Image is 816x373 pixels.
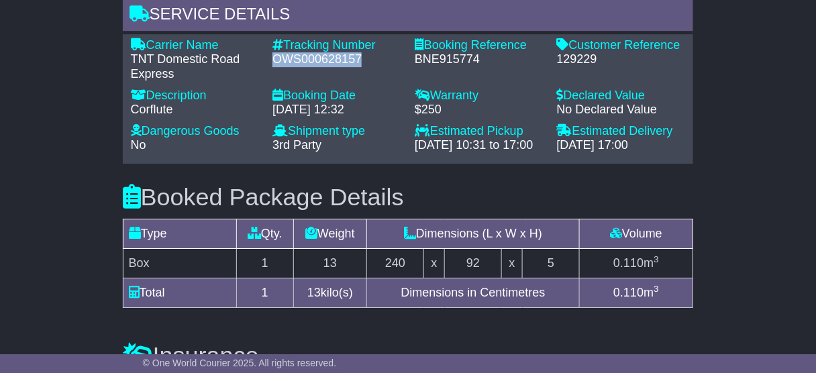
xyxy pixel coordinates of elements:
td: 240 [367,248,424,278]
td: Qty. [236,219,293,248]
td: Volume [579,219,693,248]
div: OWS000628157 [272,52,401,67]
td: Dimensions in Centimetres [367,278,580,307]
span: 13 [307,286,321,299]
div: Description [131,89,260,103]
div: Dangerous Goods [131,124,260,139]
div: Booking Reference [415,38,544,53]
div: Estimated Pickup [415,124,544,139]
div: Customer Reference [557,38,686,53]
div: $250 [415,103,544,117]
div: BNE915774 [415,52,544,67]
div: Tracking Number [272,38,401,53]
td: Dimensions (L x W x H) [367,219,580,248]
td: 5 [523,248,580,278]
td: kilo(s) [293,278,367,307]
span: © One World Courier 2025. All rights reserved. [143,358,337,368]
div: Shipment type [272,124,401,139]
td: Weight [293,219,367,248]
div: Estimated Delivery [557,124,686,139]
div: TNT Domestic Road Express [131,52,260,81]
div: Warranty [415,89,544,103]
td: x [423,248,444,278]
span: 3rd Party [272,138,321,152]
td: 13 [293,248,367,278]
td: x [501,248,522,278]
td: 1 [236,248,293,278]
td: m [579,278,693,307]
div: [DATE] 17:00 [557,138,686,153]
div: No Declared Value [557,103,686,117]
td: 1 [236,278,293,307]
td: 92 [445,248,502,278]
div: [DATE] 10:31 to 17:00 [415,138,544,153]
div: [DATE] 12:32 [272,103,401,117]
div: Carrier Name [131,38,260,53]
span: 0.110 [613,256,644,270]
td: m [579,248,693,278]
span: 0.110 [613,286,644,299]
div: Corflute [131,103,260,117]
div: Declared Value [557,89,686,103]
div: Booking Date [272,89,401,103]
td: Type [123,219,236,248]
sup: 3 [654,254,659,264]
h3: Insurance [123,342,694,369]
h3: Booked Package Details [123,184,694,211]
td: Total [123,278,236,307]
span: No [131,138,146,152]
sup: 3 [654,284,659,294]
div: 129229 [557,52,686,67]
td: Box [123,248,236,278]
